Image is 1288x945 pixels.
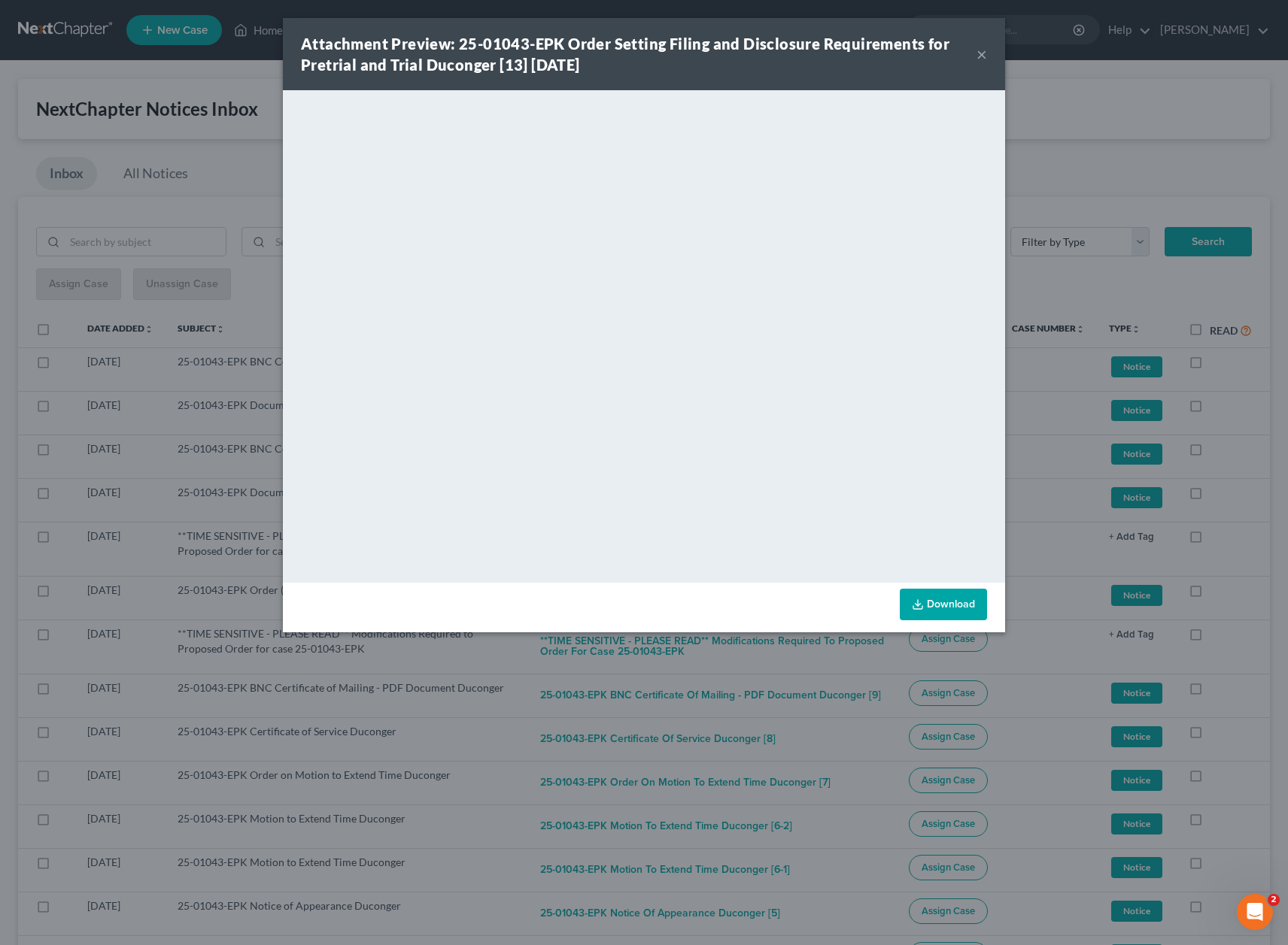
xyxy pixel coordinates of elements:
[1268,894,1280,906] span: 2
[283,90,1005,579] iframe: <object ng-attr-data='[URL][DOMAIN_NAME]' type='application/pdf' width='100%' height='650px'></ob...
[301,35,949,74] strong: Attachment Preview: 25-01043-EPK Order Setting Filing and Disclosure Requirements for Pretrial an...
[900,589,987,620] a: Download
[977,45,987,63] button: ×
[1237,894,1273,930] iframe: Intercom live chat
